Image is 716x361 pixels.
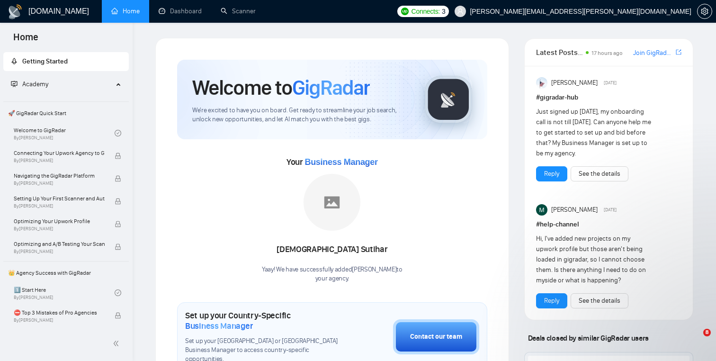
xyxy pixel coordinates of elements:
[457,8,464,15] span: user
[551,205,598,215] span: [PERSON_NAME]
[14,308,105,317] span: ⛔ Top 3 Mistakes of Pro Agencies
[442,6,446,17] span: 3
[11,81,18,87] span: fund-projection-screen
[4,104,128,123] span: 🚀 GigRadar Quick Start
[115,221,121,227] span: lock
[192,75,370,100] h1: Welcome to
[14,217,105,226] span: Optimizing Your Upwork Profile
[393,319,479,354] button: Contact our team
[536,234,653,286] div: Hi, I've added new projects on my upwork profile but those aren't being loaded in gigradar, so I ...
[697,4,712,19] button: setting
[703,329,711,336] span: 8
[262,242,403,258] div: [DEMOGRAPHIC_DATA] Sutihar
[676,48,681,57] a: export
[159,7,202,15] a: dashboardDashboard
[551,78,598,88] span: [PERSON_NAME]
[14,194,105,203] span: Setting Up Your First Scanner and Auto-Bidder
[115,175,121,182] span: lock
[3,52,129,71] li: Getting Started
[14,123,115,144] a: Welcome to GigRadarBy[PERSON_NAME]
[304,174,360,231] img: placeholder.png
[262,274,403,283] p: your agency .
[115,130,121,136] span: check-circle
[14,203,105,209] span: By [PERSON_NAME]
[286,157,378,167] span: Your
[697,8,712,15] a: setting
[14,239,105,249] span: Optimizing and A/B Testing Your Scanner for Better Results
[14,282,115,303] a: 1️⃣ Start HereBy[PERSON_NAME]
[4,263,128,282] span: 👑 Agency Success with GigRadar
[115,244,121,250] span: lock
[412,6,440,17] span: Connects:
[185,321,253,331] span: Business Manager
[192,106,410,124] span: We're excited to have you on board. Get ready to streamline your job search, unlock new opportuni...
[536,77,547,89] img: Anisuzzaman Khan
[536,219,681,230] h1: # help-channel
[115,153,121,159] span: lock
[115,312,121,319] span: lock
[536,204,547,216] img: Milan Stojanovic
[14,148,105,158] span: Connecting Your Upwork Agency to GigRadar
[14,180,105,186] span: By [PERSON_NAME]
[425,76,472,123] img: gigradar-logo.png
[604,206,617,214] span: [DATE]
[401,8,409,15] img: upwork-logo.png
[22,80,48,88] span: Academy
[536,92,681,103] h1: # gigradar-hub
[684,329,707,352] iframe: Intercom live chat
[604,79,617,87] span: [DATE]
[698,8,712,15] span: setting
[22,57,68,65] span: Getting Started
[579,169,620,179] a: See the details
[633,48,674,58] a: Join GigRadar Slack Community
[8,4,23,19] img: logo
[113,339,122,348] span: double-left
[14,249,105,254] span: By [PERSON_NAME]
[591,50,623,56] span: 17 hours ago
[544,169,559,179] a: Reply
[14,171,105,180] span: Navigating the GigRadar Platform
[6,30,46,50] span: Home
[111,7,140,15] a: homeHome
[524,330,653,346] span: Deals closed by similar GigRadar users
[410,332,462,342] div: Contact our team
[185,310,346,331] h1: Set up your Country-Specific
[11,58,18,64] span: rocket
[571,166,628,181] button: See the details
[536,46,583,58] span: Latest Posts from the GigRadar Community
[14,226,105,232] span: By [PERSON_NAME]
[221,7,256,15] a: searchScanner
[536,107,653,159] div: Just signed up [DATE], my onboarding call is not till [DATE]. Can anyone help me to get started t...
[115,198,121,205] span: lock
[115,289,121,296] span: check-circle
[676,48,681,56] span: export
[292,75,370,100] span: GigRadar
[536,166,567,181] button: Reply
[262,265,403,283] div: Yaay! We have successfully added [PERSON_NAME] to
[304,157,377,167] span: Business Manager
[14,158,105,163] span: By [PERSON_NAME]
[14,317,105,323] span: By [PERSON_NAME]
[11,80,48,88] span: Academy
